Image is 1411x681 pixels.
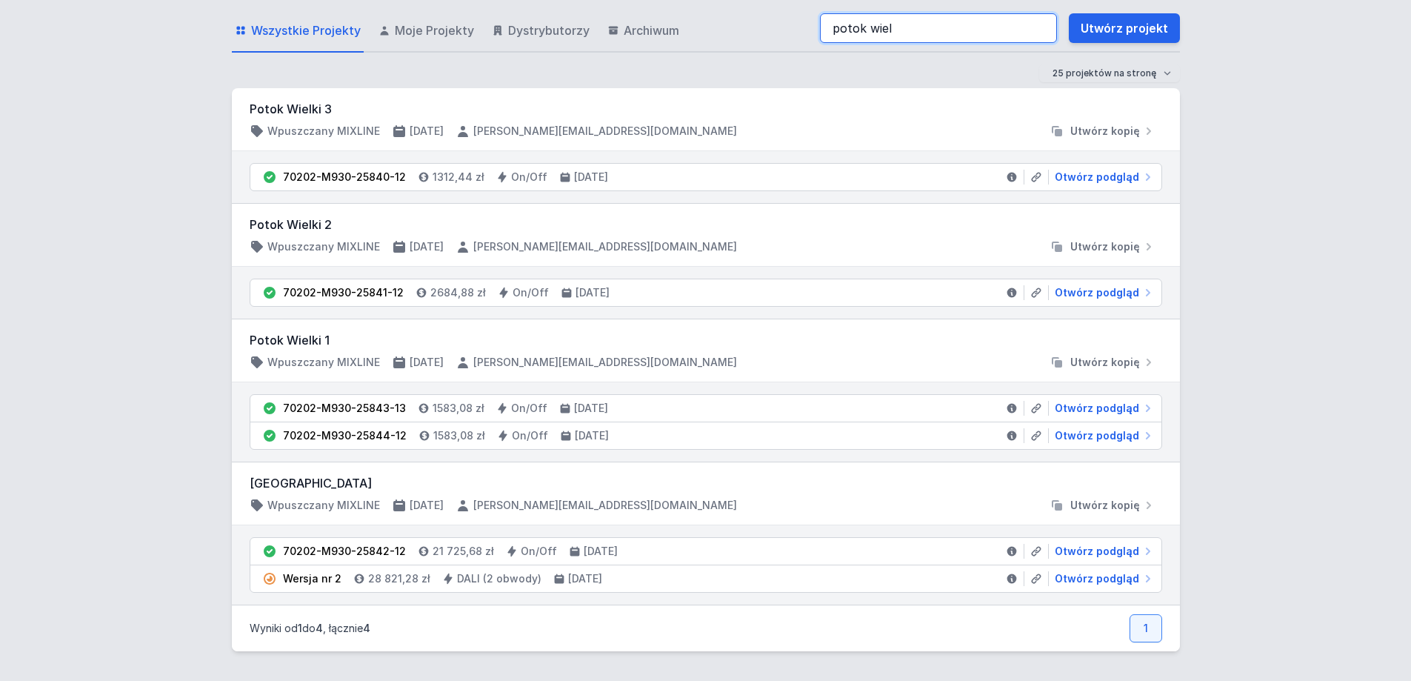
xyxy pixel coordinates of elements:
[1069,13,1180,43] a: Utwórz projekt
[232,10,364,53] a: Wszystkie Projekty
[457,571,541,586] h4: DALI (2 obwody)
[433,170,484,185] h4: 1312,44 zł
[298,622,302,634] span: 1
[568,571,602,586] h4: [DATE]
[410,355,444,370] h4: [DATE]
[316,622,323,634] span: 4
[1070,355,1140,370] span: Utwórz kopię
[1055,544,1139,559] span: Otwórz podgląd
[1049,571,1155,586] a: Otwórz podgląd
[1055,428,1139,443] span: Otwórz podgląd
[433,544,494,559] h4: 21 725,68 zł
[250,100,1162,118] h3: Potok Wielki 3
[574,170,608,185] h4: [DATE]
[267,355,380,370] h4: Wpuszczany MIXLINE
[262,571,277,586] img: pending.svg
[473,498,737,513] h4: [PERSON_NAME][EMAIL_ADDRESS][DOMAIN_NAME]
[250,216,1162,233] h3: Potok Wielki 2
[250,331,1162,349] h3: Potok Wielki 1
[1044,124,1162,139] button: Utwórz kopię
[1044,239,1162,254] button: Utwórz kopię
[410,124,444,139] h4: [DATE]
[267,239,380,254] h4: Wpuszczany MIXLINE
[283,571,341,586] div: Wersja nr 2
[575,428,609,443] h4: [DATE]
[604,10,682,53] a: Archiwum
[283,401,406,416] div: 70202-M930-25843-13
[624,21,679,39] span: Archiwum
[283,428,407,443] div: 70202-M930-25844-12
[433,428,485,443] h4: 1583,08 zł
[1049,285,1155,300] a: Otwórz podgląd
[1044,498,1162,513] button: Utwórz kopię
[473,355,737,370] h4: [PERSON_NAME][EMAIL_ADDRESS][DOMAIN_NAME]
[521,544,557,559] h4: On/Off
[430,285,486,300] h4: 2684,88 zł
[283,544,406,559] div: 70202-M930-25842-12
[267,124,380,139] h4: Wpuszczany MIXLINE
[1070,124,1140,139] span: Utwórz kopię
[511,401,547,416] h4: On/Off
[283,170,406,185] div: 70202-M930-25840-12
[1055,285,1139,300] span: Otwórz podgląd
[433,401,484,416] h4: 1583,08 zł
[1044,355,1162,370] button: Utwórz kopię
[1070,239,1140,254] span: Utwórz kopię
[410,498,444,513] h4: [DATE]
[576,285,610,300] h4: [DATE]
[511,170,547,185] h4: On/Off
[368,571,430,586] h4: 28 821,28 zł
[1049,401,1155,416] a: Otwórz podgląd
[250,621,370,636] p: Wyniki od do , łącznie
[1049,428,1155,443] a: Otwórz podgląd
[473,239,737,254] h4: [PERSON_NAME][EMAIL_ADDRESS][DOMAIN_NAME]
[1130,614,1162,642] a: 1
[250,474,1162,492] h3: [GEOGRAPHIC_DATA]
[1049,170,1155,185] a: Otwórz podgląd
[1049,544,1155,559] a: Otwórz podgląd
[395,21,474,39] span: Moje Projekty
[410,239,444,254] h4: [DATE]
[489,10,593,53] a: Dystrybutorzy
[1070,498,1140,513] span: Utwórz kopię
[267,498,380,513] h4: Wpuszczany MIXLINE
[1055,170,1139,185] span: Otwórz podgląd
[512,428,548,443] h4: On/Off
[1055,401,1139,416] span: Otwórz podgląd
[1055,571,1139,586] span: Otwórz podgląd
[473,124,737,139] h4: [PERSON_NAME][EMAIL_ADDRESS][DOMAIN_NAME]
[376,10,477,53] a: Moje Projekty
[820,13,1057,43] input: Szukaj wśród projektów i wersji...
[283,285,404,300] div: 70202-M930-25841-12
[363,622,370,634] span: 4
[574,401,608,416] h4: [DATE]
[584,544,618,559] h4: [DATE]
[251,21,361,39] span: Wszystkie Projekty
[508,21,590,39] span: Dystrybutorzy
[513,285,549,300] h4: On/Off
